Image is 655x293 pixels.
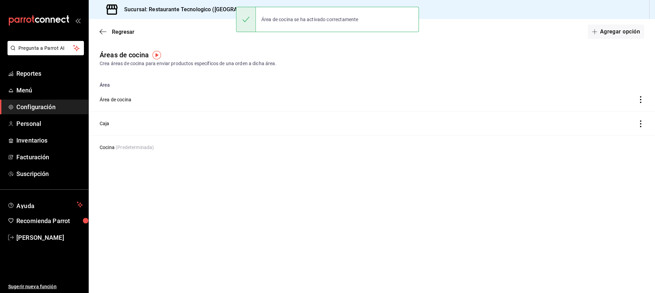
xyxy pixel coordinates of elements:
[16,86,83,95] span: Menú
[89,135,507,159] td: Cocina
[16,169,83,178] span: Suscripción
[100,50,149,60] div: Áreas de cocina
[5,49,84,57] a: Pregunta a Parrot AI
[112,29,134,35] span: Regresar
[16,152,83,162] span: Facturación
[116,145,154,150] span: (Predeterminada)
[16,102,83,112] span: Configuración
[89,78,507,88] th: Área
[89,78,655,159] table: discountsTable
[119,5,270,14] h3: Sucursal: Restaurante Tecnologico ([GEOGRAPHIC_DATA])
[16,216,83,225] span: Recomienda Parrot
[89,112,507,135] td: Caja
[16,69,83,78] span: Reportes
[89,88,507,112] td: Área de cocina
[16,136,83,145] span: Inventarios
[18,45,73,52] span: Pregunta a Parrot AI
[8,41,84,55] button: Pregunta a Parrot AI
[16,119,83,128] span: Personal
[16,233,83,242] span: [PERSON_NAME]
[100,29,134,35] button: Regresar
[75,18,81,23] button: open_drawer_menu
[8,283,83,290] span: Sugerir nueva función
[588,25,644,39] button: Agregar opción
[256,12,364,27] div: Área de cocina se ha activado correctamente
[100,60,644,67] div: Crea áreas de cocina para enviar productos específicos de una orden a dicha área.
[152,51,161,59] img: Tooltip marker
[16,201,74,209] span: Ayuda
